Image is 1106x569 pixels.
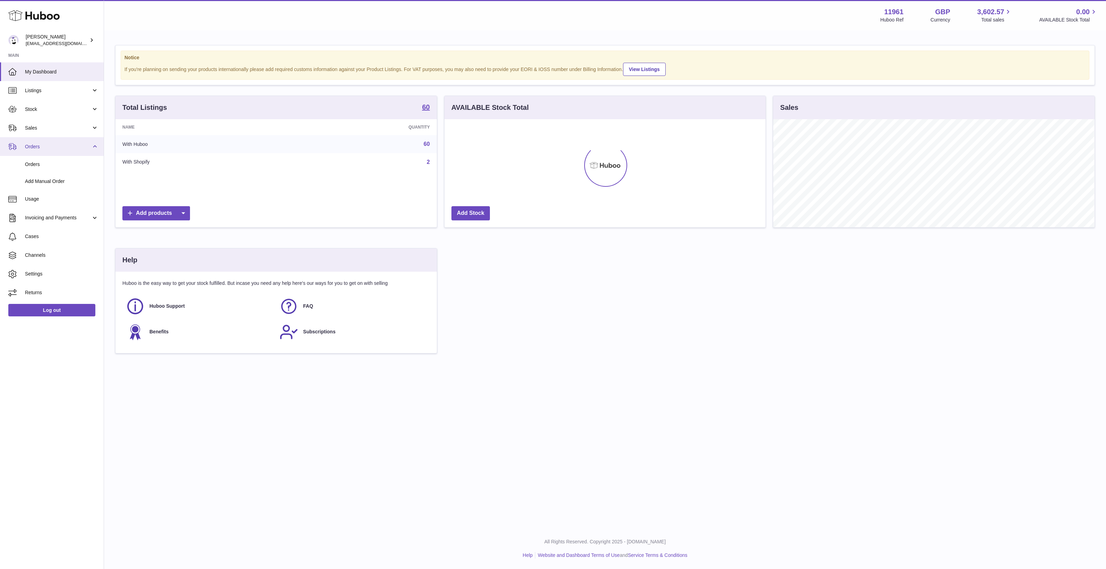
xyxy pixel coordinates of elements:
div: If you're planning on sending your products internationally please add required customs informati... [124,62,1086,76]
a: 3,602.57 Total sales [977,7,1012,23]
li: and [535,552,687,559]
span: Stock [25,106,91,113]
span: Benefits [149,329,169,335]
a: 2 [427,159,430,165]
td: With Shopify [115,153,289,171]
a: FAQ [279,297,426,316]
p: All Rights Reserved. Copyright 2025 - [DOMAIN_NAME] [110,539,1100,545]
span: 0.00 [1076,7,1090,17]
a: Website and Dashboard Terms of Use [538,552,620,558]
p: Huboo is the easy way to get your stock fulfilled. But incase you need any help here's our ways f... [122,280,430,287]
strong: 60 [422,104,430,111]
span: Huboo Support [149,303,185,309]
div: [PERSON_NAME] [26,34,88,47]
a: 60 [422,104,430,112]
td: With Huboo [115,135,289,153]
span: Listings [25,87,91,94]
a: Subscriptions [279,323,426,341]
span: Total sales [981,17,1012,23]
span: FAQ [303,303,313,309]
th: Name [115,119,289,135]
span: [EMAIL_ADDRESS][DOMAIN_NAME] [26,41,102,46]
span: Sales [25,125,91,131]
span: Cases [25,233,98,240]
strong: GBP [935,7,950,17]
a: Huboo Support [126,297,273,316]
a: 60 [424,141,430,147]
span: My Dashboard [25,69,98,75]
h3: AVAILABLE Stock Total [451,103,529,112]
strong: 11961 [884,7,904,17]
a: Add products [122,206,190,220]
span: Usage [25,196,98,202]
span: AVAILABLE Stock Total [1039,17,1098,23]
h3: Help [122,255,137,265]
span: Add Manual Order [25,178,98,185]
h3: Sales [780,103,798,112]
span: Orders [25,143,91,150]
span: Channels [25,252,98,259]
img: internalAdmin-11961@internal.huboo.com [8,35,19,45]
span: 3,602.57 [977,7,1004,17]
a: Add Stock [451,206,490,220]
a: View Listings [623,63,666,76]
span: Settings [25,271,98,277]
span: Invoicing and Payments [25,215,91,221]
div: Currency [931,17,950,23]
a: Help [523,552,533,558]
a: Benefits [126,323,273,341]
strong: Notice [124,54,1086,61]
span: Orders [25,161,98,168]
a: 0.00 AVAILABLE Stock Total [1039,7,1098,23]
div: Huboo Ref [880,17,904,23]
span: Returns [25,289,98,296]
span: Subscriptions [303,329,335,335]
th: Quantity [289,119,437,135]
h3: Total Listings [122,103,167,112]
a: Service Terms & Conditions [628,552,688,558]
a: Log out [8,304,95,316]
